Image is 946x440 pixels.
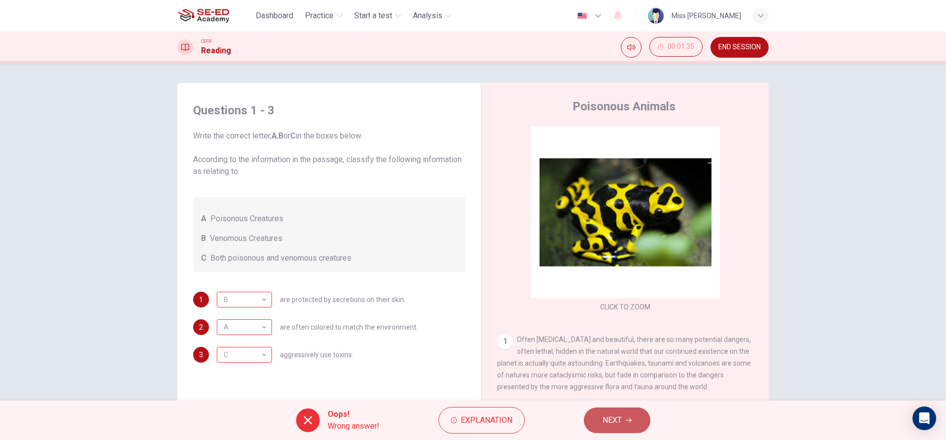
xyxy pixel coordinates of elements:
div: Open Intercom Messenger [912,406,936,430]
button: NEXT [584,407,650,433]
b: B [278,131,283,140]
div: B [217,319,272,335]
div: B [217,347,272,363]
div: Hide [649,37,703,58]
span: 00:01:35 [668,43,694,51]
div: Miss [PERSON_NAME] [672,10,741,22]
span: C [201,252,206,264]
button: Start a test [350,7,405,25]
div: A [217,313,269,341]
a: SE-ED Academy logo [177,6,252,26]
span: aggressively use toxins. [280,351,353,358]
div: A [217,292,272,307]
span: 1 [199,296,203,303]
span: B [201,233,206,244]
button: Dashboard [252,7,297,25]
div: C [217,341,269,369]
div: B [217,286,269,314]
span: END SESSION [718,43,761,51]
img: Profile picture [648,8,664,24]
button: Explanation [439,407,525,434]
button: END SESSION [710,37,769,58]
h1: Reading [201,45,231,57]
span: Start a test [354,10,392,22]
span: Explanation [461,413,512,427]
span: Oops! [328,408,379,420]
span: Both poisonous and venomous creatures [210,252,351,264]
span: Venomous Creatures [210,233,282,244]
span: 2 [199,324,203,331]
button: 00:01:35 [649,37,703,57]
h4: Questions 1 - 3 [193,102,465,118]
b: C [290,131,296,140]
span: Dashboard [256,10,293,22]
span: Poisonous Creatures [210,213,283,225]
span: Write the correct letter, , or in the boxes below. According to the information in the passage, c... [193,130,465,177]
span: A [201,213,206,225]
div: 1 [497,334,513,349]
button: Analysis [409,7,455,25]
span: Practice [305,10,334,22]
span: are often colored to match the environment. [280,324,418,331]
button: Practice [301,7,346,25]
span: Analysis [413,10,442,22]
span: are protected by secretions on their skin. [280,296,405,303]
img: en [576,12,588,20]
span: Often [MEDICAL_DATA] and beautiful, there are so many potential dangers, often lethal, hidden in ... [497,336,751,391]
h4: Poisonous Animals [573,99,676,114]
span: CEFR [201,38,211,45]
div: Mute [621,37,642,58]
span: NEXT [603,413,622,427]
b: A [271,131,277,140]
img: SE-ED Academy logo [177,6,229,26]
span: Wrong answer! [328,420,379,432]
span: 3 [199,351,203,358]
